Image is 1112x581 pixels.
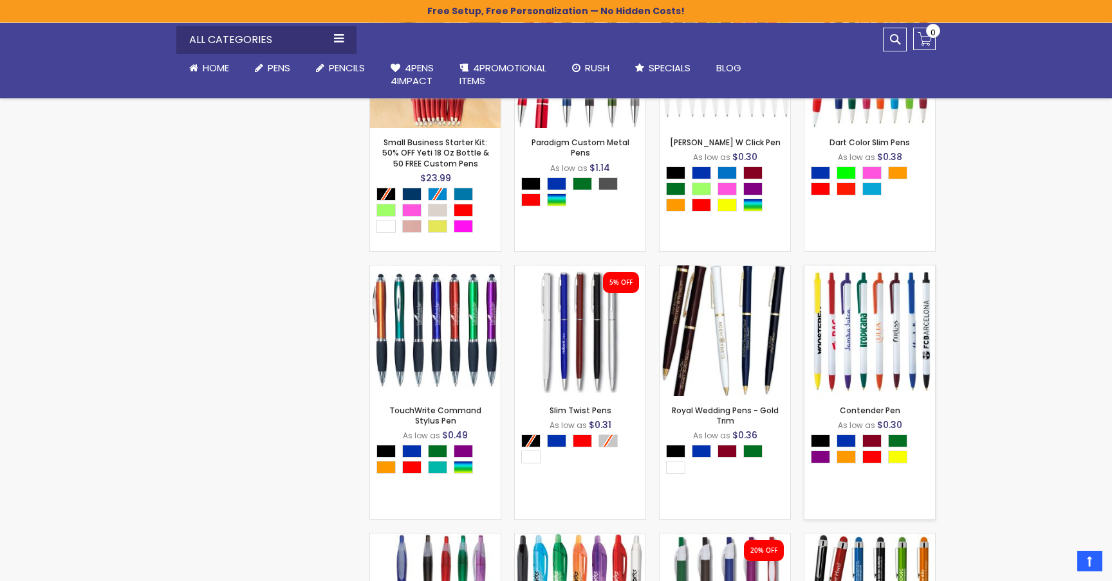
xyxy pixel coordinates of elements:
[376,220,396,233] div: White
[743,183,763,195] div: Purple
[454,461,473,474] div: Assorted
[837,166,856,179] div: Lime Green
[589,418,611,431] span: $0.31
[811,451,830,463] div: Purple
[550,420,587,431] span: As low as
[521,193,541,206] div: Red
[402,204,422,217] div: Pink
[176,26,357,54] div: All Categories
[559,54,622,82] a: Rush
[804,533,935,544] a: Celebrity Versa Stylus Custom Pens - 48-Hr Production
[622,54,703,82] a: Specials
[370,533,501,544] a: Translucent Javelina Dart Ballpoint Pen
[649,61,690,75] span: Specials
[402,445,422,458] div: Blue
[862,183,882,195] div: Turquoise
[382,137,489,168] a: Small Business Starter Kit: 50% OFF Yeti 18 Oz Bottle & 50 FREE Custom Pens
[666,445,685,458] div: Black
[862,166,882,179] div: Pink
[376,188,501,236] div: Select A Color
[376,461,396,474] div: Orange
[811,166,830,179] div: Blue
[521,451,541,463] div: White
[931,26,936,39] span: 0
[743,445,763,458] div: Green
[672,405,779,426] a: Royal Wedding Pens - Gold Trim
[547,434,566,447] div: Blue
[692,445,711,458] div: Blue
[888,434,907,447] div: Green
[666,166,790,215] div: Select A Color
[389,405,481,426] a: TouchWrite Command Stylus Pen
[242,54,303,82] a: Pens
[515,265,645,276] a: Slim Twist Pens
[804,265,935,276] a: Contender Pen
[402,461,422,474] div: Red
[459,61,546,87] span: 4PROMOTIONAL ITEMS
[838,152,875,163] span: As low as
[521,434,645,467] div: Select A Color
[692,183,711,195] div: Green Light
[660,265,790,276] a: Royal Wedding Pens - Gold Trim
[660,265,790,396] img: Royal Wedding Pens - Gold Trim
[376,445,501,477] div: Select A Color
[403,430,440,441] span: As low as
[447,54,559,96] a: 4PROMOTIONALITEMS
[176,54,242,82] a: Home
[378,54,447,96] a: 4Pens4impact
[547,177,566,190] div: Blue
[521,177,541,190] div: Black
[573,177,592,190] div: Green
[888,451,907,463] div: Yellow
[550,405,611,416] a: Slim Twist Pens
[829,137,910,148] a: Dart Color Slim Pens
[718,166,737,179] div: Blue Light
[609,278,633,287] div: 5% OFF
[840,405,900,416] a: Contender Pen
[877,150,902,163] span: $0.38
[718,445,737,458] div: Burgundy
[811,434,935,467] div: Select A Color
[804,265,935,396] img: Contender Pen
[547,193,566,206] div: Assorted
[666,461,685,474] div: White
[268,61,290,75] span: Pens
[376,204,396,217] div: Green Light
[370,265,501,396] img: TouchWrite Command Stylus Pen
[391,61,434,87] span: 4Pens 4impact
[585,61,609,75] span: Rush
[913,28,936,50] a: 0
[428,220,447,233] div: Neon Lime
[370,265,501,276] a: TouchWrite Command Stylus Pen
[532,137,629,158] a: Paradigm Custom Metal Pens
[454,188,473,201] div: Aqua
[670,137,781,148] a: [PERSON_NAME] W Click Pen
[811,183,830,195] div: Red
[718,199,737,211] div: Yellow
[376,445,396,458] div: Black
[838,420,875,431] span: As low as
[718,183,737,195] div: Pink
[750,546,777,555] div: 20% OFF
[666,199,685,211] div: Orange
[1077,551,1102,571] a: Top
[454,204,473,217] div: Red
[428,204,447,217] div: Sand
[837,434,856,447] div: Blue
[303,54,378,82] a: Pencils
[811,166,935,199] div: Select A Color
[666,445,790,477] div: Select A Color
[598,177,618,190] div: Gunmetal
[550,163,588,174] span: As low as
[402,220,422,233] div: Peach
[692,199,711,211] div: Red
[693,430,730,441] span: As low as
[521,177,645,210] div: Select A Color
[428,461,447,474] div: Teal
[454,445,473,458] div: Purple
[692,166,711,179] div: Blue
[888,166,907,179] div: Orange
[515,533,645,544] a: BIC® Intensity Clic Gel Pen
[203,61,229,75] span: Home
[428,445,447,458] div: Green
